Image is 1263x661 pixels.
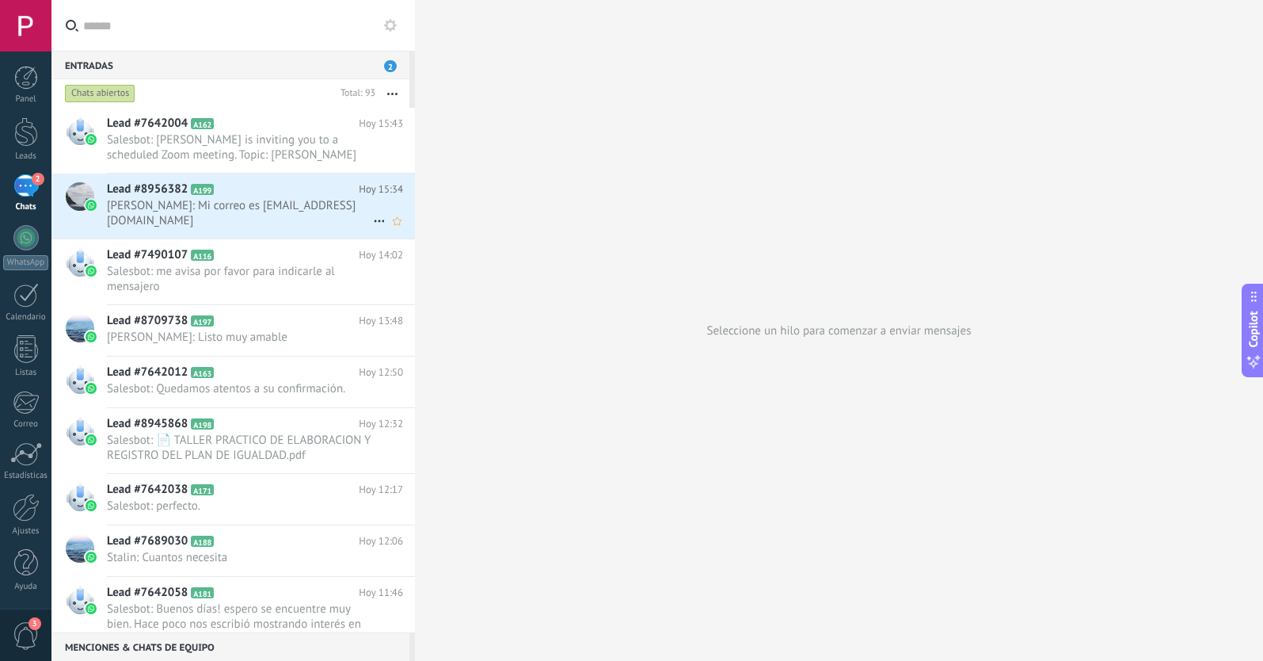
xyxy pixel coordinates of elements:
span: Hoy 15:43 [359,116,403,132]
span: Lead #8945868 [107,416,188,432]
span: A188 [191,536,214,547]
span: A197 [191,315,214,327]
span: A162 [191,118,214,129]
span: Lead #8709738 [107,313,188,329]
a: Lead #7642058 A181 Hoy 11:46 Salesbot: Buenos días! espero se encuentre muy bien. Hace poco nos e... [51,577,415,642]
a: Lead #7642012 A163 Hoy 12:50 Salesbot: Quedamos atentos a su confirmación. [51,357,415,407]
div: Calendario [3,312,49,323]
a: Lead #7689030 A188 Hoy 12:06 Stalin: Cuantos necesita [51,525,415,576]
img: waba.svg [86,331,97,342]
span: [PERSON_NAME]: Mi correo es [EMAIL_ADDRESS][DOMAIN_NAME] [107,198,373,228]
a: Lead #7642004 A162 Hoy 15:43 Salesbot: [PERSON_NAME] is inviting you to a scheduled Zoom meeting.... [51,108,415,173]
a: Lead #8945868 A198 Hoy 12:32 Salesbot: 📄 TALLER PRACTICO DE ELABORACION Y REGISTRO DEL PLAN DE IG... [51,408,415,473]
span: Hoy 15:34 [359,181,403,197]
div: Ajustes [3,526,49,537]
span: Lead #7642038 [107,482,188,498]
span: 2 [384,60,397,72]
span: Salesbot: perfecto. [107,499,373,514]
button: Más [375,79,409,108]
img: waba.svg [86,434,97,445]
span: Hoy 12:50 [359,365,403,380]
div: WhatsApp [3,255,48,270]
span: [PERSON_NAME]: Listo muy amable [107,330,373,345]
a: Lead #7490107 A116 Hoy 14:02 Salesbot: me avisa por favor para indicarle al mensajero [51,239,415,304]
div: Chats [3,202,49,212]
img: waba.svg [86,500,97,511]
span: Stalin: Cuantos necesita [107,550,373,565]
span: Lead #7642058 [107,585,188,601]
span: Hoy 12:06 [359,533,403,549]
span: Copilot [1246,311,1261,348]
div: Menciones & Chats de equipo [51,632,409,661]
div: Panel [3,94,49,105]
span: Lead #7642004 [107,116,188,132]
img: waba.svg [86,200,97,211]
div: Ayuda [3,582,49,592]
span: A116 [191,250,214,261]
span: Hoy 12:32 [359,416,403,432]
span: 2 [32,173,44,185]
span: Hoy 14:02 [359,247,403,263]
span: Hoy 13:48 [359,313,403,329]
div: Listas [3,368,49,378]
img: waba.svg [86,383,97,394]
span: A171 [191,484,214,495]
a: Lead #8709738 A197 Hoy 13:48 [PERSON_NAME]: Listo muy amable [51,305,415,356]
div: Correo [3,419,49,430]
span: Salesbot: 📄 TALLER PRACTICO DE ELABORACION Y REGISTRO DEL PLAN DE IGUALDAD.pdf [107,433,373,463]
span: A198 [191,418,214,430]
span: Salesbot: [PERSON_NAME] is inviting you to a scheduled Zoom meeting. Topic: [PERSON_NAME] Zoom Me... [107,132,373,162]
span: Salesbot: Buenos días! espero se encuentre muy bien. Hace poco nos escribió mostrando interés en ... [107,602,373,632]
span: Lead #7689030 [107,533,188,549]
span: Hoy 11:46 [359,585,403,601]
div: Estadísticas [3,471,49,481]
span: Lead #7642012 [107,365,188,380]
img: waba.svg [86,603,97,614]
span: A181 [191,587,214,598]
a: Lead #8956382 A199 Hoy 15:34 [PERSON_NAME]: Mi correo es [EMAIL_ADDRESS][DOMAIN_NAME] [51,174,415,239]
img: waba.svg [86,266,97,277]
span: Salesbot: me avisa por favor para indicarle al mensajero [107,264,373,294]
a: Lead #7642038 A171 Hoy 12:17 Salesbot: perfecto. [51,474,415,525]
span: 3 [29,617,41,630]
img: waba.svg [86,552,97,563]
span: A163 [191,367,214,378]
div: Leads [3,151,49,162]
span: Lead #8956382 [107,181,188,197]
div: Total: 93 [334,86,375,101]
img: waba.svg [86,134,97,145]
span: Hoy 12:17 [359,482,403,498]
div: Chats abiertos [65,84,135,103]
span: A199 [191,184,214,195]
span: Salesbot: Quedamos atentos a su confirmación. [107,381,373,396]
span: Lead #7490107 [107,247,188,263]
div: Entradas [51,51,409,79]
